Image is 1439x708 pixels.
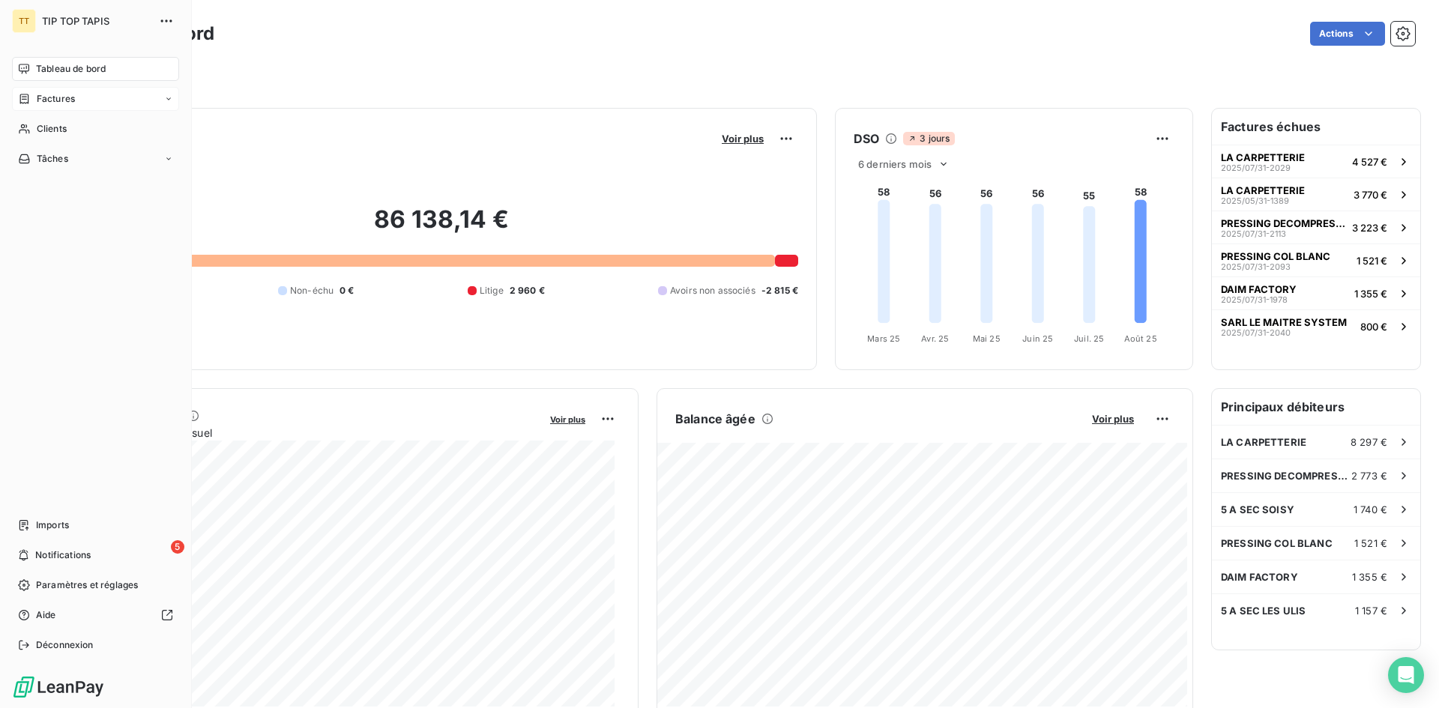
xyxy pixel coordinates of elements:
span: Voir plus [1092,413,1134,425]
tspan: Juil. 25 [1074,333,1104,344]
span: DAIM FACTORY [1221,283,1297,295]
tspan: Mars 25 [867,333,900,344]
span: Notifications [35,548,91,562]
button: Actions [1310,22,1385,46]
span: 1 740 € [1354,503,1387,515]
span: 1 355 € [1354,288,1387,300]
tspan: Mai 25 [973,333,1001,344]
span: Non-échu [290,284,334,297]
span: 3 223 € [1352,222,1387,234]
img: Logo LeanPay [12,675,105,699]
span: 5 A SEC SOISY [1221,503,1294,515]
span: PRESSING COL BLANC [1221,250,1330,262]
span: 6 derniers mois [858,158,932,170]
a: Imports [12,513,179,537]
h6: Factures échues [1212,109,1420,145]
span: LA CARPETTERIE [1221,151,1305,163]
span: Paramètres et réglages [36,578,138,592]
span: Voir plus [550,414,585,425]
span: PRESSING DECOMPRESSING [1221,217,1346,229]
span: PRESSING COL BLANC [1221,537,1333,549]
span: 1 157 € [1355,605,1387,617]
span: 2025/05/31-1389 [1221,196,1289,205]
button: Voir plus [1087,412,1138,426]
span: 2 773 € [1351,470,1387,482]
tspan: Août 25 [1124,333,1157,344]
span: 2025/07/31-2093 [1221,262,1291,271]
button: LA CARPETTERIE2025/05/31-13893 770 € [1212,178,1420,211]
span: DAIM FACTORY [1221,571,1298,583]
span: Factures [37,92,75,106]
button: PRESSING COL BLANC2025/07/31-20931 521 € [1212,243,1420,276]
button: LA CARPETTERIE2025/07/31-20294 527 € [1212,145,1420,178]
span: 2025/07/31-2029 [1221,163,1291,172]
button: Voir plus [546,412,590,426]
span: 1 521 € [1357,255,1387,267]
a: Paramètres et réglages [12,573,179,597]
span: 5 A SEC LES ULIS [1221,605,1306,617]
span: Tâches [37,152,68,166]
span: Tableau de bord [36,62,106,76]
button: DAIM FACTORY2025/07/31-19781 355 € [1212,276,1420,309]
span: -2 815 € [761,284,798,297]
h6: DSO [854,130,879,148]
span: 2025/07/31-2113 [1221,229,1286,238]
span: Litige [480,284,504,297]
button: SARL LE MAITRE SYSTEM2025/07/31-2040800 € [1212,309,1420,342]
span: LA CARPETTERIE [1221,436,1306,448]
span: Déconnexion [36,638,94,652]
tspan: Avr. 25 [921,333,949,344]
tspan: Juin 25 [1022,333,1053,344]
div: TT [12,9,36,33]
span: 2 960 € [510,284,545,297]
span: TIP TOP TAPIS [42,15,150,27]
span: 4 527 € [1352,156,1387,168]
a: Clients [12,117,179,141]
span: Chiffre d'affaires mensuel [85,425,540,441]
a: Tâches [12,147,179,171]
span: Clients [37,122,67,136]
span: 5 [171,540,184,554]
a: Factures [12,87,179,111]
span: Aide [36,608,56,622]
span: Imports [36,518,69,532]
h2: 86 138,14 € [85,205,798,249]
span: 3 770 € [1354,189,1387,201]
a: Tableau de bord [12,57,179,81]
h6: Principaux débiteurs [1212,389,1420,425]
span: 3 jours [903,132,954,145]
span: 800 € [1360,321,1387,333]
span: Voir plus [722,133,764,145]
span: 2025/07/31-1978 [1221,295,1288,304]
span: PRESSING DECOMPRESSING [1221,470,1351,482]
h6: Balance âgée [675,410,755,428]
button: PRESSING DECOMPRESSING2025/07/31-21133 223 € [1212,211,1420,243]
span: Avoirs non associés [670,284,755,297]
span: 1 521 € [1354,537,1387,549]
span: 2025/07/31-2040 [1221,328,1291,337]
span: 1 355 € [1352,571,1387,583]
div: Open Intercom Messenger [1388,657,1424,693]
button: Voir plus [717,132,768,145]
span: 8 297 € [1351,436,1387,448]
a: Aide [12,603,179,627]
span: SARL LE MAITRE SYSTEM [1221,316,1347,328]
span: LA CARPETTERIE [1221,184,1305,196]
span: 0 € [340,284,354,297]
